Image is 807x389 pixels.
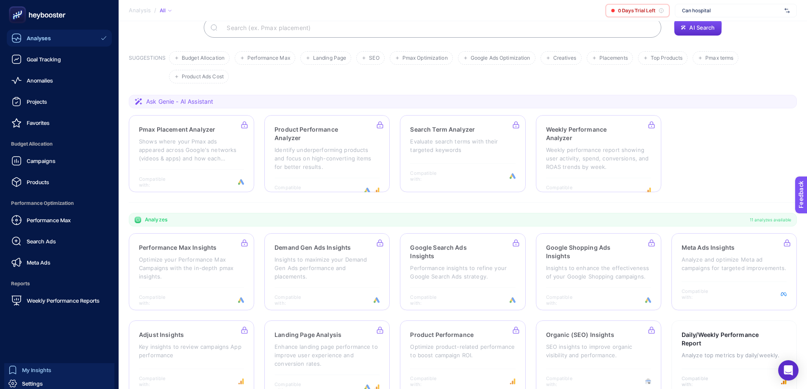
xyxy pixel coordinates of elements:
span: Performance Max [247,55,290,61]
a: Goal Tracking [7,51,112,68]
a: Google Search Ads InsightsPerformance insights to refine your Google Search Ads strategy.Compatib... [400,233,525,310]
a: Weekly Performance AnalyzerWeekly performance report showing user activity, spend, conversions, a... [536,115,661,192]
a: Projects [7,93,112,110]
span: Feedback [5,3,32,9]
span: Ask Genie - AI Assistant [146,97,213,106]
span: 11 analyzes available [750,216,791,223]
h3: SUGGESTIONS [129,55,166,83]
a: Demand Gen Ads InsightsInsights to maximize your Demand Gen Ads performance and placements.Compat... [264,233,390,310]
span: Goal Tracking [27,56,61,63]
span: Google Ads Optimization [471,55,530,61]
span: Projects [27,98,47,105]
p: Analyze top metrics by daily/weekly. [682,351,787,359]
span: Pmax Optimization [402,55,448,61]
span: Creatives [553,55,577,61]
span: Settings [22,380,43,387]
a: Search Ads [7,233,112,250]
span: Pmax terms [705,55,733,61]
span: SEO [369,55,379,61]
span: Weekly Performance Reports [27,297,100,304]
a: Analyses [7,30,112,47]
span: Placements [599,55,628,61]
span: Analysis [129,7,151,14]
a: Performance Max InsightsOptimize your Performance Max Campaigns with the in-depth pmax insights.C... [129,233,254,310]
div: All [160,7,172,14]
span: Product Ads Cost [182,74,224,80]
a: Campaigns [7,152,112,169]
a: Performance Max [7,212,112,229]
span: Performance Max [27,217,71,223]
a: Anomalies [7,72,112,89]
span: Products [27,179,49,185]
span: My Insights [22,367,51,373]
span: Favorites [27,119,50,126]
span: Top Products [651,55,682,61]
span: Meta Ads [27,259,50,266]
a: Products [7,174,112,190]
img: svg%3e [785,6,790,15]
a: My Insights [4,363,114,377]
span: Compatible with: [682,375,720,387]
span: Analyzes [145,216,167,223]
span: AI Search [689,24,715,31]
a: Pmax Placement AnalyzerShows where your Pmax ads appeared across Google's networks (videos & apps... [129,115,254,192]
a: Weekly Performance Reports [7,292,112,309]
a: Favorites [7,114,112,131]
span: Anomalies [27,77,53,84]
span: Can hospital [682,7,781,14]
a: Meta Ads InsightsAnalyze and optimize Meta ad campaigns for targeted improvements.Compatible with: [671,233,797,310]
h3: Daily/Weekly Performance Report [682,331,761,348]
span: Search Ads [27,238,56,245]
div: Open Intercom Messenger [778,360,799,381]
span: / [154,7,156,14]
a: Meta Ads [7,254,112,271]
span: Performance Optimization [7,195,112,212]
span: Budget Allocation [182,55,225,61]
button: AI Search [674,19,721,36]
span: 0 Days Trial Left [618,7,655,14]
span: Analyses [27,35,51,41]
a: Google Shopping Ads InsightsInsights to enhance the effectiveness of your Google Shopping campaig... [536,233,661,310]
a: Product Performance AnalyzerIdentify underperforming products and focus on high-converting items ... [264,115,390,192]
a: Search Term AnalyzerEvaluate search terms with their targeted keywordsCompatible with: [400,115,525,192]
span: Campaigns [27,157,55,164]
span: Reports [7,275,112,292]
input: Search [220,16,654,39]
span: Budget Allocation [7,135,112,152]
span: Landing Page [313,55,346,61]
